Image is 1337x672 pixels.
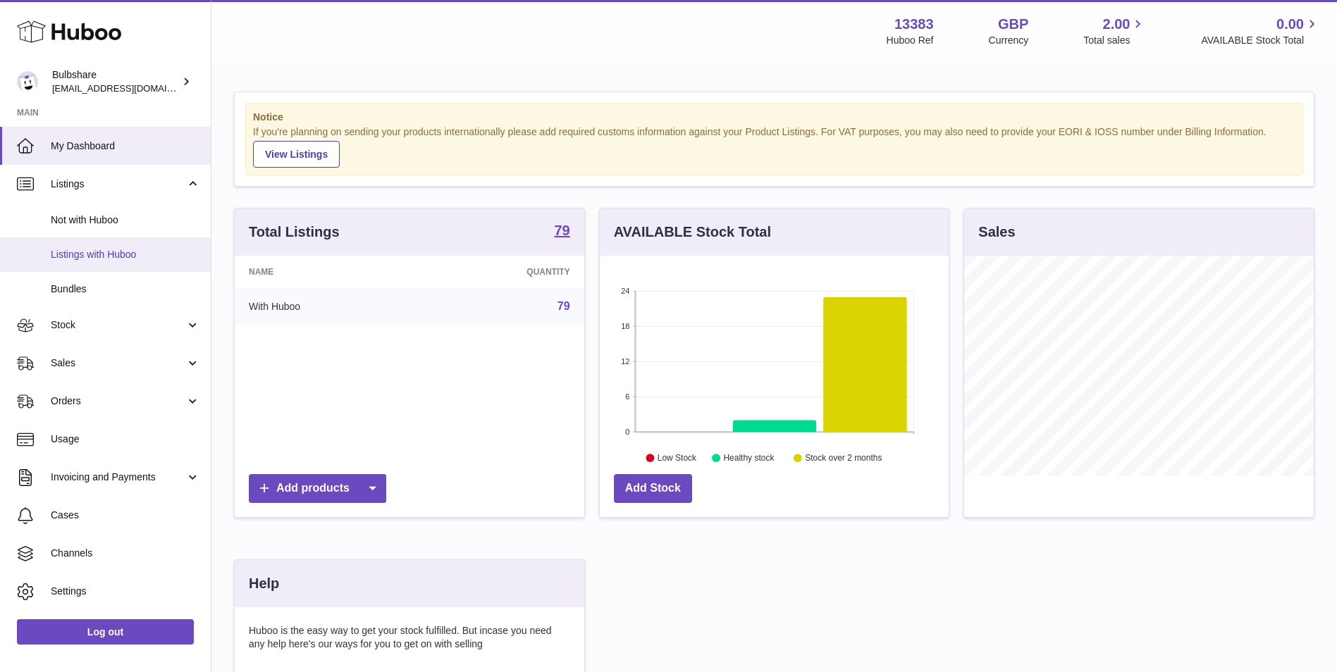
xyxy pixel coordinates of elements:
h3: Help [249,574,279,593]
span: AVAILABLE Stock Total [1201,34,1320,47]
span: Orders [51,394,185,408]
span: Settings [51,585,200,598]
strong: 13383 [894,15,934,34]
a: 79 [557,300,570,312]
span: Cases [51,509,200,522]
img: internalAdmin-13383@internal.huboo.com [17,71,38,92]
a: Add Stock [614,474,692,503]
span: [EMAIL_ADDRESS][DOMAIN_NAME] [52,82,207,94]
a: Log out [17,619,194,645]
a: 79 [554,223,569,240]
div: If you're planning on sending your products internationally please add required customs informati... [253,125,1295,168]
td: With Huboo [235,288,419,325]
text: 0 [625,428,629,436]
span: Usage [51,433,200,446]
div: Bulbshare [52,68,179,95]
a: 0.00 AVAILABLE Stock Total [1201,15,1320,47]
span: Stock [51,318,185,332]
h3: Total Listings [249,223,340,242]
h3: AVAILABLE Stock Total [614,223,771,242]
span: 2.00 [1103,15,1130,34]
text: 18 [621,322,629,330]
text: 6 [625,392,629,401]
span: Listings [51,178,185,191]
span: Sales [51,356,185,370]
text: Stock over 2 months [805,453,882,463]
div: Currency [989,34,1029,47]
strong: Notice [253,111,1295,124]
th: Name [235,256,419,288]
text: Healthy stock [723,453,775,463]
text: 24 [621,287,629,295]
span: Channels [51,547,200,560]
a: 2.00 Total sales [1083,15,1146,47]
text: 12 [621,357,629,366]
span: 0.00 [1276,15,1304,34]
span: Invoicing and Payments [51,471,185,484]
span: Total sales [1083,34,1146,47]
span: Not with Huboo [51,213,200,227]
span: Listings with Huboo [51,248,200,261]
a: View Listings [253,141,340,168]
span: Bundles [51,282,200,296]
p: Huboo is the easy way to get your stock fulfilled. But incase you need any help here's our ways f... [249,624,570,651]
text: Low Stock [658,453,697,463]
h3: Sales [978,223,1015,242]
div: Huboo Ref [887,34,934,47]
th: Quantity [419,256,584,288]
a: Add products [249,474,386,503]
strong: 79 [554,223,569,237]
strong: GBP [998,15,1028,34]
span: My Dashboard [51,139,200,153]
